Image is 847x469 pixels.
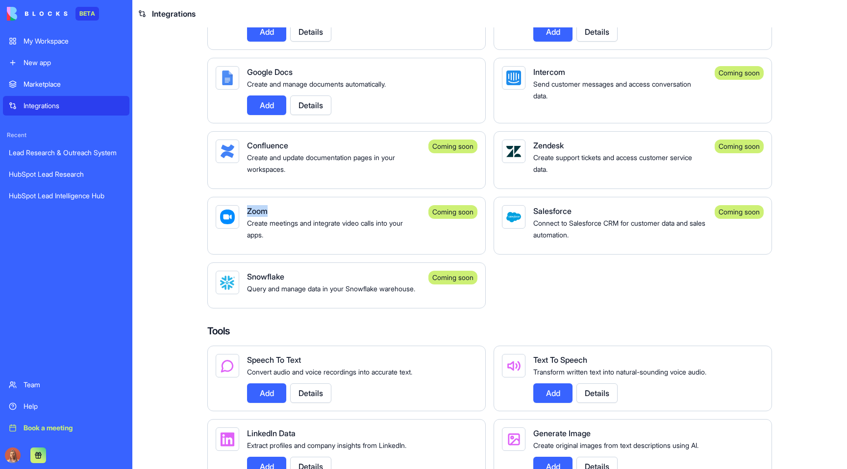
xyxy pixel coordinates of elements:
[533,206,572,216] span: Salesforce
[9,169,124,179] div: HubSpot Lead Research
[24,58,124,68] div: New app
[7,7,68,21] img: logo
[533,368,706,376] span: Transform written text into natural-sounding voice audio.
[533,441,698,449] span: Create original images from text descriptions using AI.
[715,66,764,80] div: Coming soon
[9,191,124,201] div: HubSpot Lead Intelligence Hub
[3,53,129,72] a: New app
[533,355,587,365] span: Text To Speech
[533,219,705,239] span: Connect to Salesforce CRM for customer data and sales automation.
[3,418,129,438] a: Book a meeting
[533,428,591,438] span: Generate Image
[576,383,618,403] button: Details
[247,153,395,173] span: Create and update documentation pages in your workspaces.
[428,140,477,153] div: Coming soon
[576,22,618,42] button: Details
[5,447,21,463] img: Marina_gj5dtt.jpg
[247,368,412,376] span: Convert audio and voice recordings into accurate text.
[3,375,129,395] a: Team
[24,423,124,433] div: Book a meeting
[3,96,129,116] a: Integrations
[533,67,565,77] span: Intercom
[3,31,129,51] a: My Workspace
[247,272,284,281] span: Snowflake
[428,205,477,219] div: Coming soon
[3,186,129,206] a: HubSpot Lead Intelligence Hub
[152,8,196,20] span: Integrations
[3,397,129,416] a: Help
[75,7,99,21] div: BETA
[3,74,129,94] a: Marketplace
[24,36,124,46] div: My Workspace
[715,140,764,153] div: Coming soon
[3,143,129,163] a: Lead Research & Outreach System
[533,141,564,150] span: Zendesk
[428,271,477,284] div: Coming soon
[247,95,286,115] button: Add
[7,7,99,21] a: BETA
[3,164,129,184] a: HubSpot Lead Research
[207,324,772,338] h4: Tools
[247,22,286,42] button: Add
[3,131,129,139] span: Recent
[247,80,386,88] span: Create and manage documents automatically.
[24,79,124,89] div: Marketplace
[247,383,286,403] button: Add
[247,428,296,438] span: LinkedIn Data
[247,67,293,77] span: Google Docs
[290,22,331,42] button: Details
[247,141,288,150] span: Confluence
[247,206,268,216] span: Zoom
[24,401,124,411] div: Help
[715,205,764,219] div: Coming soon
[533,22,573,42] button: Add
[533,153,692,173] span: Create support tickets and access customer service data.
[9,148,124,158] div: Lead Research & Outreach System
[533,383,573,403] button: Add
[290,383,331,403] button: Details
[24,380,124,390] div: Team
[24,101,124,111] div: Integrations
[247,441,406,449] span: Extract profiles and company insights from LinkedIn.
[247,284,415,293] span: Query and manage data in your Snowflake warehouse.
[247,219,403,239] span: Create meetings and integrate video calls into your apps.
[290,95,331,115] button: Details
[533,80,691,100] span: Send customer messages and access conversation data.
[247,355,301,365] span: Speech To Text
